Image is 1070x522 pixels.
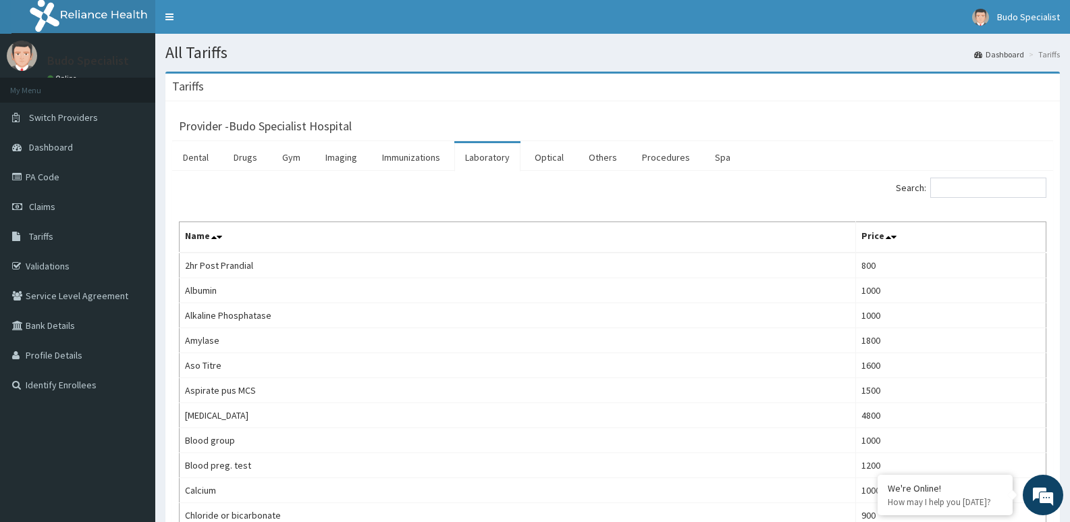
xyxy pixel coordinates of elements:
td: Blood group [180,428,856,453]
h3: Tariffs [172,80,204,93]
a: Procedures [631,143,701,172]
td: 1800 [856,328,1046,353]
td: Aspirate pus MCS [180,378,856,403]
td: 1000 [856,478,1046,503]
th: Price [856,222,1046,253]
img: User Image [972,9,989,26]
td: Alkaline Phosphatase [180,303,856,328]
td: 1500 [856,378,1046,403]
a: Dashboard [974,49,1024,60]
td: Amylase [180,328,856,353]
a: Dental [172,143,219,172]
label: Search: [896,178,1046,198]
a: Spa [704,143,741,172]
span: Dashboard [29,141,73,153]
td: 1000 [856,428,1046,453]
li: Tariffs [1025,49,1060,60]
a: Gym [271,143,311,172]
th: Name [180,222,856,253]
a: Online [47,74,80,83]
h3: Provider - Budo Specialist Hospital [179,120,352,132]
td: 2hr Post Prandial [180,253,856,278]
input: Search: [930,178,1046,198]
td: [MEDICAL_DATA] [180,403,856,428]
p: Budo Specialist [47,55,129,67]
h1: All Tariffs [165,44,1060,61]
a: Imaging [315,143,368,172]
td: Albumin [180,278,856,303]
td: Calcium [180,478,856,503]
div: We're Online! [888,482,1002,494]
td: Aso Titre [180,353,856,378]
span: Switch Providers [29,111,98,124]
td: 800 [856,253,1046,278]
td: Blood preg. test [180,453,856,478]
a: Optical [524,143,574,172]
span: Claims [29,201,55,213]
img: User Image [7,41,37,71]
td: 1000 [856,278,1046,303]
td: 1200 [856,453,1046,478]
td: 1000 [856,303,1046,328]
a: Immunizations [371,143,451,172]
a: Drugs [223,143,268,172]
a: Others [578,143,628,172]
p: How may I help you today? [888,496,1002,508]
td: 4800 [856,403,1046,428]
span: Budo Specialist [997,11,1060,23]
td: 1600 [856,353,1046,378]
a: Laboratory [454,143,520,172]
span: Tariffs [29,230,53,242]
